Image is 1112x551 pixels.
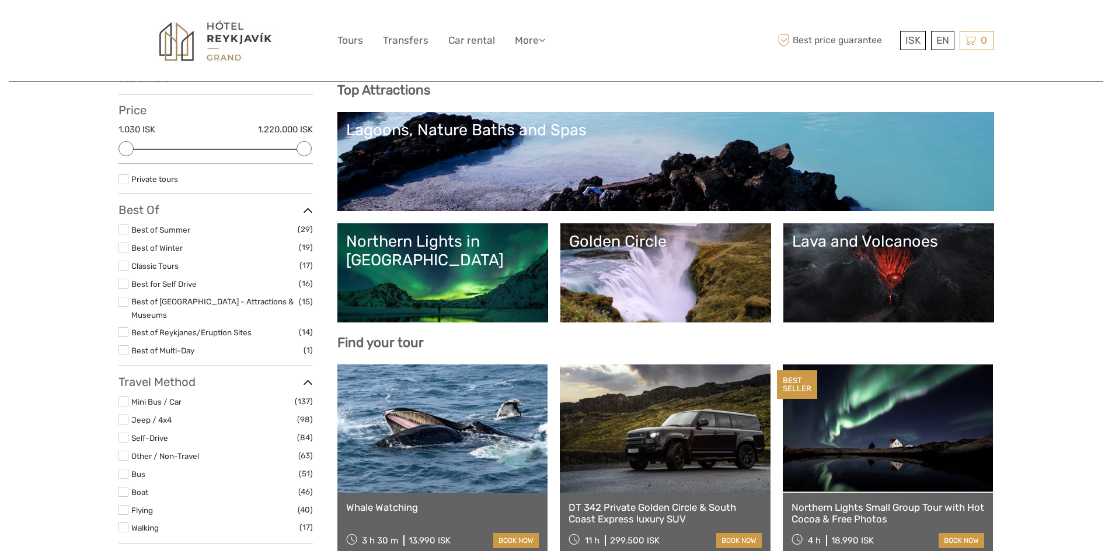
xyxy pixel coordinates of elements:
[151,16,280,65] img: 1297-6b06db7f-02dc-4384-8cae-a6e720e92c06_logo_big.jpg
[409,535,451,546] div: 13.990 ISK
[299,241,313,254] span: (19)
[131,433,168,443] a: Self-Drive
[304,343,313,357] span: (1)
[118,124,155,136] label: 1.030 ISK
[569,232,762,314] a: Golden Circle
[792,232,985,314] a: Lava and Volcanoes
[299,467,313,480] span: (51)
[493,533,539,548] a: book now
[569,501,762,525] a: DT 342 Private Golden Circle & South Coast Express luxury SUV
[258,124,313,136] label: 1.220.000 ISK
[118,375,313,389] h3: Travel Method
[569,232,762,251] div: Golden Circle
[299,325,313,339] span: (14)
[346,121,985,139] div: Lagoons, Nature Baths and Spas
[337,32,363,49] a: Tours
[131,397,182,406] a: Mini Bus / Car
[131,279,197,289] a: Best for Self Drive
[297,431,313,444] span: (84)
[299,259,313,272] span: (17)
[131,346,194,355] a: Best of Multi-Day
[131,261,179,271] a: Classic Tours
[337,82,430,98] b: Top Attractions
[905,34,921,46] span: ISK
[118,203,313,217] h3: Best Of
[131,243,183,252] a: Best of Winter
[346,232,539,270] div: Northern Lights in [GEOGRAPHIC_DATA]
[808,535,821,546] span: 4 h
[131,523,159,532] a: Walking
[295,395,313,408] span: (137)
[131,506,153,515] a: Flying
[585,535,599,546] span: 11 h
[16,20,132,30] p: We're away right now. Please check back later!
[939,533,984,548] a: book now
[134,18,148,32] button: Open LiveChat chat widget
[131,469,145,479] a: Bus
[346,501,539,513] a: Whale Watching
[792,232,985,251] div: Lava and Volcanoes
[298,485,313,499] span: (46)
[131,328,252,337] a: Best of Reykjanes/Eruption Sites
[131,297,294,320] a: Best of [GEOGRAPHIC_DATA] - Attractions & Museums
[346,121,985,202] a: Lagoons, Nature Baths and Spas
[716,533,762,548] a: book now
[298,503,313,517] span: (40)
[298,449,313,462] span: (63)
[515,32,545,49] a: More
[118,103,313,117] h3: Price
[299,295,313,308] span: (15)
[131,225,190,234] a: Best of Summer
[131,451,199,461] a: Other / Non-Travel
[131,174,178,184] a: Private tours
[979,34,989,46] span: 0
[299,521,313,534] span: (17)
[610,535,660,546] div: 299.500 ISK
[131,487,148,497] a: Boat
[299,277,313,290] span: (16)
[346,232,539,314] a: Northern Lights in [GEOGRAPHIC_DATA]
[931,31,954,50] div: EN
[298,223,313,236] span: (29)
[448,32,495,49] a: Car rental
[831,535,874,546] div: 18.990 ISK
[337,335,424,350] b: Find your tour
[383,32,428,49] a: Transfers
[775,31,897,50] span: Best price guarantee
[777,370,817,399] div: BEST SELLER
[297,413,313,426] span: (98)
[792,501,985,525] a: Northern Lights Small Group Tour with Hot Cocoa & Free Photos
[131,415,172,424] a: Jeep / 4x4
[362,535,398,546] span: 3 h 30 m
